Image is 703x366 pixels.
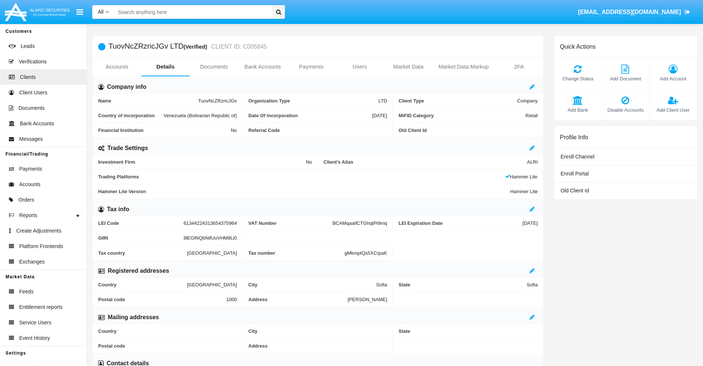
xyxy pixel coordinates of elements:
span: LEI Expiration Date [399,220,523,226]
span: Messages [19,135,43,143]
a: All [92,8,114,16]
span: Date Of Incorporation [248,113,372,118]
span: Verifications [19,58,46,66]
span: VAT Number [248,220,332,226]
span: Client Users [19,89,47,97]
span: Payments [19,165,42,173]
a: Market Data [384,58,433,76]
span: Add Document [606,75,645,82]
h5: TuovNcZRzricJGv LTD [108,42,267,51]
a: Users [335,58,384,76]
span: BCAMqaaifCTGhqtPi9mq [332,220,387,226]
span: gMkmptQs5XCrpaK [344,250,387,256]
span: ALRI [527,159,538,165]
span: Disable Accounts [606,107,645,114]
a: [EMAIL_ADDRESS][DOMAIN_NAME] [575,2,694,22]
span: 8lEGlNQbNifUuVHM8Li0 [184,235,237,241]
span: City [248,282,376,287]
img: Logo image [4,1,71,23]
span: Retail [525,113,538,118]
span: No [306,159,312,165]
a: Accounts [93,58,141,76]
span: Venezuela (Bolivarian Republic of) [163,113,237,118]
span: Hammer Lite [505,174,537,179]
span: Tax country [98,250,187,256]
h6: Tax info [107,205,129,213]
span: Company [517,98,538,104]
span: Entitlement reports [19,303,63,311]
small: CLIENT ID: C005845 [210,44,267,50]
span: Clients [20,73,36,81]
span: Sofia [376,282,387,287]
span: Bank Accounts [20,120,54,128]
input: Search [114,5,270,19]
span: Exchanges [19,258,45,266]
span: [GEOGRAPHIC_DATA] [187,282,237,287]
span: Create Adjustments [16,227,61,235]
span: Change Status [558,75,598,82]
a: Payments [287,58,336,76]
h6: Trade Settings [107,144,148,152]
span: Hammer Lite Version [98,189,510,194]
span: Add Account [653,75,693,82]
span: Old Client Id [399,128,538,133]
span: LEI Code [98,220,183,226]
h6: Registered addresses [108,267,169,275]
span: Platform Frontends [19,243,63,250]
span: Country [98,282,187,287]
span: Postal code [98,343,237,349]
a: 2FA [494,58,543,76]
span: Enroll Portal [561,171,589,177]
span: GIIN [98,235,184,241]
span: Reports [19,212,37,219]
span: Trading Platforms [98,174,505,179]
h6: Mailing addresses [108,313,159,321]
span: Country of Incorporation [98,113,163,118]
span: Leads [21,42,35,50]
span: State [399,282,527,287]
span: Address [248,297,348,302]
span: [PERSON_NAME] [348,297,387,302]
span: 1000 [226,297,237,302]
h6: Quick Actions [560,43,596,50]
span: City [248,328,387,334]
span: [DATE] [523,220,538,226]
h6: Profile Info [560,134,588,141]
span: Documents [18,104,45,112]
span: Event History [19,334,50,342]
span: Accounts [19,181,41,188]
span: Name [98,98,198,104]
span: TuovNcZRzricJGv [198,98,237,104]
span: Client Type [399,98,517,104]
span: Add Client User [653,107,693,114]
span: Organization Type [248,98,378,104]
span: Feeds [19,288,34,296]
span: Orders [18,196,34,204]
span: Investment Firm [98,159,306,165]
span: [GEOGRAPHIC_DATA] [187,250,237,256]
a: Documents [190,58,238,76]
span: 61344224313654375964 [183,220,237,226]
span: [EMAIL_ADDRESS][DOMAIN_NAME] [578,9,681,15]
a: Market Data Markup [433,58,494,76]
span: State [399,328,538,334]
span: No [231,128,237,133]
span: Hammer Lite [510,189,538,194]
a: Details [141,58,190,76]
span: All [98,9,104,15]
span: Add Bank [558,107,598,114]
span: Client’s Alias [324,159,527,165]
span: LTD [378,98,387,104]
span: Tax number [248,250,344,256]
span: Referral Code [248,128,387,133]
span: Sofia [527,282,538,287]
span: Country [98,328,237,334]
span: Enroll Channel [561,154,595,160]
span: Address [248,343,387,349]
a: Bank Accounts [238,58,287,76]
span: Postal code [98,297,226,302]
span: Service Users [19,319,51,327]
h6: Company info [107,83,147,91]
span: [DATE] [372,113,387,118]
span: Old Client Id [561,188,589,194]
